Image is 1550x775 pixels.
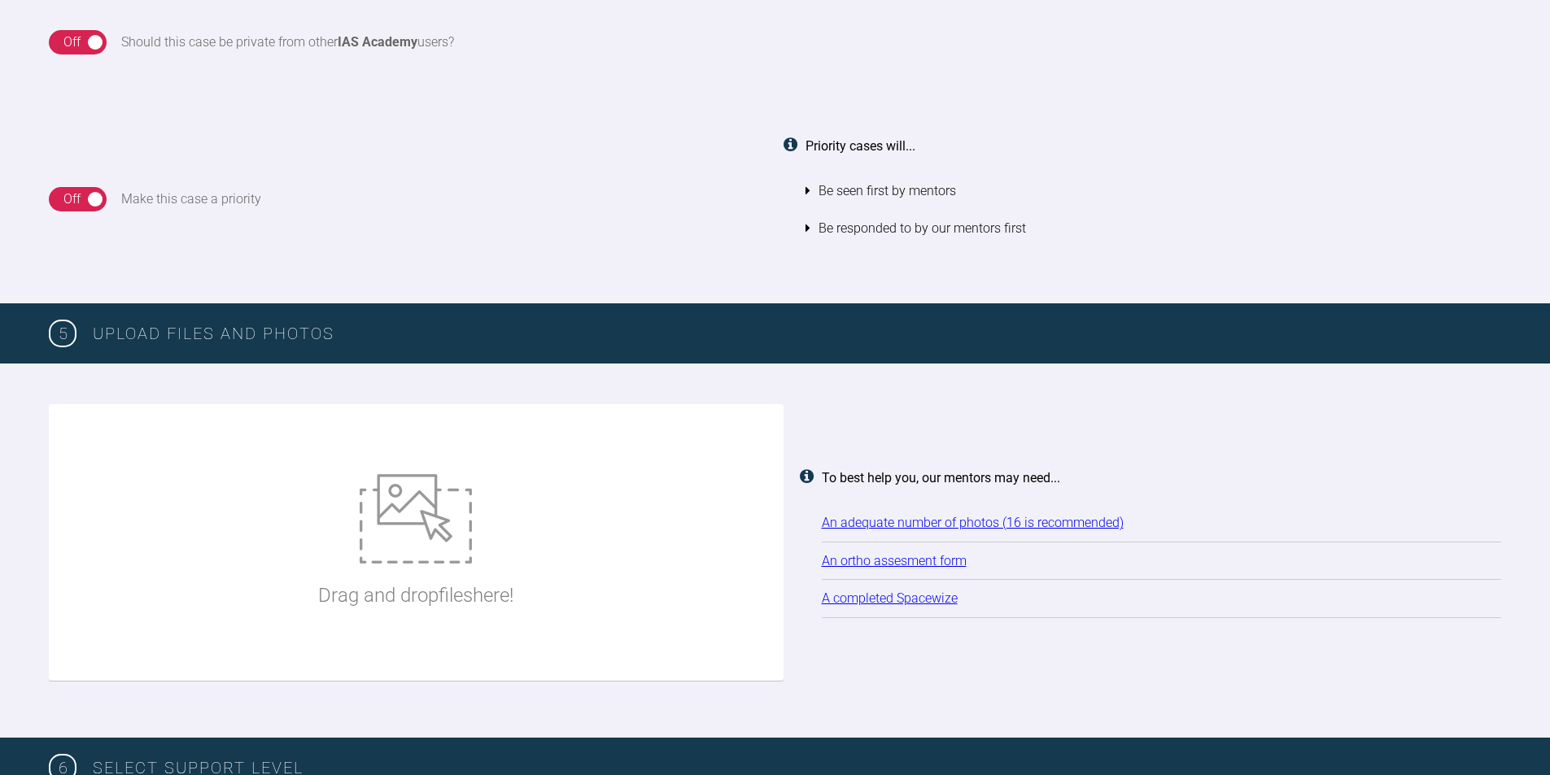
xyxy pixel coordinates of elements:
strong: Priority cases will... [806,138,915,154]
p: Drag and drop files here! [318,580,513,611]
li: Be responded to by our mentors first [806,210,1502,247]
h3: Upload Files and Photos [93,320,1501,346]
a: An ortho assesment form [822,553,967,568]
div: Off [63,32,81,53]
div: Make this case a priority [121,189,261,210]
span: 5 [49,320,76,347]
a: A completed Spacewize [822,590,958,606]
li: Be seen first by mentors [806,172,1502,210]
strong: IAS Academy [338,34,417,50]
div: Should this case be private from other users? [121,32,454,53]
strong: To best help you, our mentors may need... [822,470,1060,485]
div: Off [63,189,81,210]
a: An adequate number of photos (16 is recommended) [822,515,1124,530]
